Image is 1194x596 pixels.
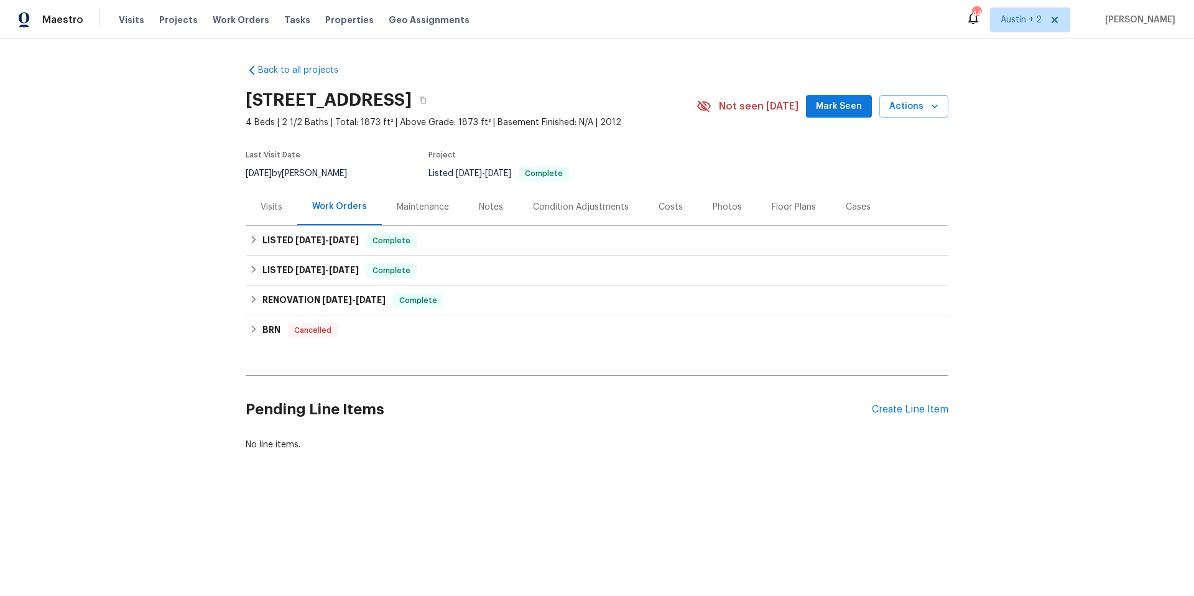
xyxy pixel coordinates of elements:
span: - [295,236,359,244]
span: [DATE] [356,296,386,304]
span: [DATE] [295,236,325,244]
span: Listed [428,169,569,178]
span: [DATE] [329,236,359,244]
div: Condition Adjustments [533,201,629,213]
span: Actions [889,99,938,114]
div: by [PERSON_NAME] [246,166,362,181]
span: [PERSON_NAME] [1100,14,1175,26]
span: Not seen [DATE] [719,100,798,113]
button: Copy Address [412,89,434,111]
span: Austin + 2 [1001,14,1042,26]
span: Last Visit Date [246,151,300,159]
div: RENOVATION [DATE]-[DATE]Complete [246,286,948,315]
span: Complete [368,264,415,277]
div: BRN Cancelled [246,315,948,345]
div: 44 [972,7,981,20]
span: Complete [520,170,568,177]
span: - [322,296,386,304]
span: Complete [368,235,415,247]
div: Photos [713,201,742,213]
div: Floor Plans [772,201,816,213]
span: [DATE] [295,266,325,274]
div: Cases [846,201,871,213]
span: 4 Beds | 2 1/2 Baths | Total: 1873 ft² | Above Grade: 1873 ft² | Basement Finished: N/A | 2012 [246,116,696,129]
div: Notes [479,201,503,213]
div: LISTED [DATE]-[DATE]Complete [246,226,948,256]
div: Costs [659,201,683,213]
button: Mark Seen [806,95,872,118]
button: Actions [879,95,948,118]
h2: [STREET_ADDRESS] [246,94,412,106]
span: [DATE] [485,169,511,178]
div: LISTED [DATE]-[DATE]Complete [246,256,948,286]
span: Properties [325,14,374,26]
div: No line items. [246,439,948,451]
span: Complete [394,294,442,307]
h6: BRN [262,323,280,338]
span: - [295,266,359,274]
h2: Pending Line Items [246,381,872,439]
span: Visits [119,14,144,26]
span: Mark Seen [816,99,862,114]
span: - [456,169,511,178]
span: Projects [159,14,198,26]
div: Work Orders [312,200,367,213]
h6: RENOVATION [262,293,386,308]
h6: LISTED [262,263,359,278]
span: Work Orders [213,14,269,26]
h6: LISTED [262,233,359,248]
span: [DATE] [456,169,482,178]
span: [DATE] [329,266,359,274]
span: Geo Assignments [389,14,470,26]
span: Maestro [42,14,83,26]
span: [DATE] [246,169,272,178]
span: [DATE] [322,296,352,304]
div: Visits [261,201,282,213]
span: Cancelled [289,324,336,337]
span: Project [428,151,456,159]
span: Tasks [284,16,310,24]
a: Back to all projects [246,64,365,77]
div: Maintenance [397,201,449,213]
div: Create Line Item [872,404,948,416]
